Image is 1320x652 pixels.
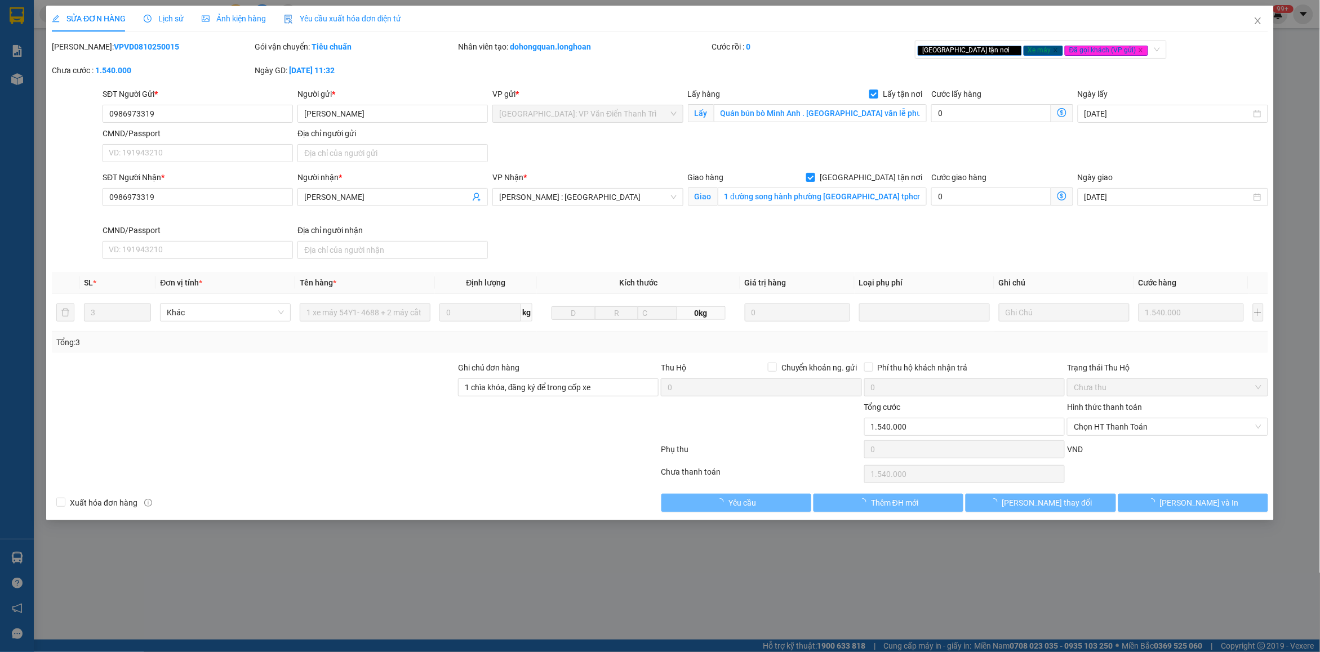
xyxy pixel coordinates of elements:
div: Nhân viên tạo: [458,41,710,53]
span: 0kg [677,306,725,320]
th: Loại phụ phí [855,272,994,294]
div: Người nhận [297,171,488,184]
span: loading [716,498,728,506]
b: [DATE] 11:32 [289,66,335,75]
b: Tiêu chuẩn [312,42,352,51]
span: Chuyển khoản ng. gửi [777,361,862,374]
input: Lấy tận nơi [714,104,927,122]
div: Chưa cước : [52,64,252,77]
span: [GEOGRAPHIC_DATA] tận nơi [815,171,927,184]
button: Yêu cầu [661,494,811,512]
div: Tổng: 3 [56,336,509,349]
th: Ghi chú [994,272,1134,294]
span: Giá trị hàng [745,278,786,287]
span: Đã gọi khách (VP gửi) [1065,46,1148,56]
span: Thêm ĐH mới [871,497,918,509]
input: Địa chỉ của người nhận [297,241,488,259]
button: Close [1242,6,1274,37]
div: CMND/Passport [103,127,293,140]
div: Ngày GD: [255,64,455,77]
button: Thêm ĐH mới [814,494,963,512]
span: Ảnh kiện hàng [202,14,266,23]
span: Yêu cầu xuất hóa đơn điện tử [284,14,402,23]
input: Cước lấy hàng [931,104,1051,122]
span: Lịch sử [144,14,184,23]
span: loading [990,498,1002,506]
label: Ngày giao [1078,173,1113,182]
input: Ngày lấy [1085,108,1251,120]
span: Giao hàng [688,173,724,182]
div: Địa chỉ người nhận [297,224,488,236]
span: Lấy hàng [688,90,721,99]
input: D [552,306,595,320]
div: Chưa thanh toán [660,466,863,485]
span: info-circle [144,499,152,507]
b: VPVD0810250015 [114,42,179,51]
label: Ghi chú đơn hàng [458,363,520,372]
span: Lấy [688,104,714,122]
span: Kích thước [619,278,657,287]
span: Lấy tận nơi [878,88,927,100]
label: Cước giao hàng [931,173,986,182]
span: close [1254,16,1263,25]
span: Tổng cước [864,403,901,412]
span: Chọn HT Thanh Toán [1074,418,1261,435]
span: VP Nhận [492,173,523,182]
label: Ngày lấy [1078,90,1108,99]
div: VP gửi [492,88,683,100]
div: SĐT Người Nhận [103,171,293,184]
span: Đơn vị tính [160,278,202,287]
span: user-add [472,193,481,202]
span: clock-circle [144,15,152,23]
b: 1.540.000 [95,66,131,75]
span: kg [521,303,532,321]
span: Hà Nội: VP Văn Điển Thanh Trì [499,105,676,122]
span: Yêu cầu [728,497,756,509]
span: [PERSON_NAME] và In [1160,497,1239,509]
span: Tên hàng [300,278,336,287]
input: Giao tận nơi [718,187,927,206]
div: SĐT Người Gửi [103,88,293,100]
button: plus [1253,303,1264,321]
label: Hình thức thanh toán [1067,403,1142,412]
span: [PERSON_NAME] thay đổi [1002,497,1092,509]
div: CMND/Passport [103,224,293,236]
input: VD: Bàn, Ghế [300,303,430,321]
span: loading [859,498,871,506]
span: dollar-circle [1057,108,1066,117]
div: [PERSON_NAME]: [52,41,252,53]
input: Ghi Chú [999,303,1130,321]
input: R [595,306,639,320]
span: dollar-circle [1057,191,1066,200]
span: close [1138,47,1144,53]
div: Địa chỉ người gửi [297,127,488,140]
span: close [1053,47,1059,53]
span: Thu Hộ [661,363,686,372]
span: SL [84,278,93,287]
span: SỬA ĐƠN HÀNG [52,14,126,23]
span: loading [1148,498,1160,506]
b: dohongquan.longhoan [510,42,591,51]
span: Giao [688,187,718,206]
button: [PERSON_NAME] và In [1118,494,1268,512]
input: Địa chỉ của người gửi [297,144,488,162]
span: Chưa thu [1074,379,1261,396]
span: Cước hàng [1139,278,1177,287]
span: picture [202,15,210,23]
div: Trạng thái Thu Hộ [1067,361,1268,374]
span: Xe máy [1024,46,1063,56]
input: 0 [1139,303,1244,321]
span: Hồ Chí Minh : Kho Quận 12 [499,189,676,206]
div: Cước rồi : [712,41,913,53]
span: [GEOGRAPHIC_DATA] tận nơi [918,46,1022,56]
button: [PERSON_NAME] thay đổi [966,494,1115,512]
span: Khác [167,304,284,321]
div: Gói vận chuyển: [255,41,455,53]
img: icon [284,15,293,24]
input: Ghi chú đơn hàng [458,378,659,396]
span: edit [52,15,60,23]
span: Định lượng [466,278,506,287]
b: 0 [746,42,751,51]
input: Ngày giao [1085,191,1251,203]
span: close [1012,47,1017,53]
